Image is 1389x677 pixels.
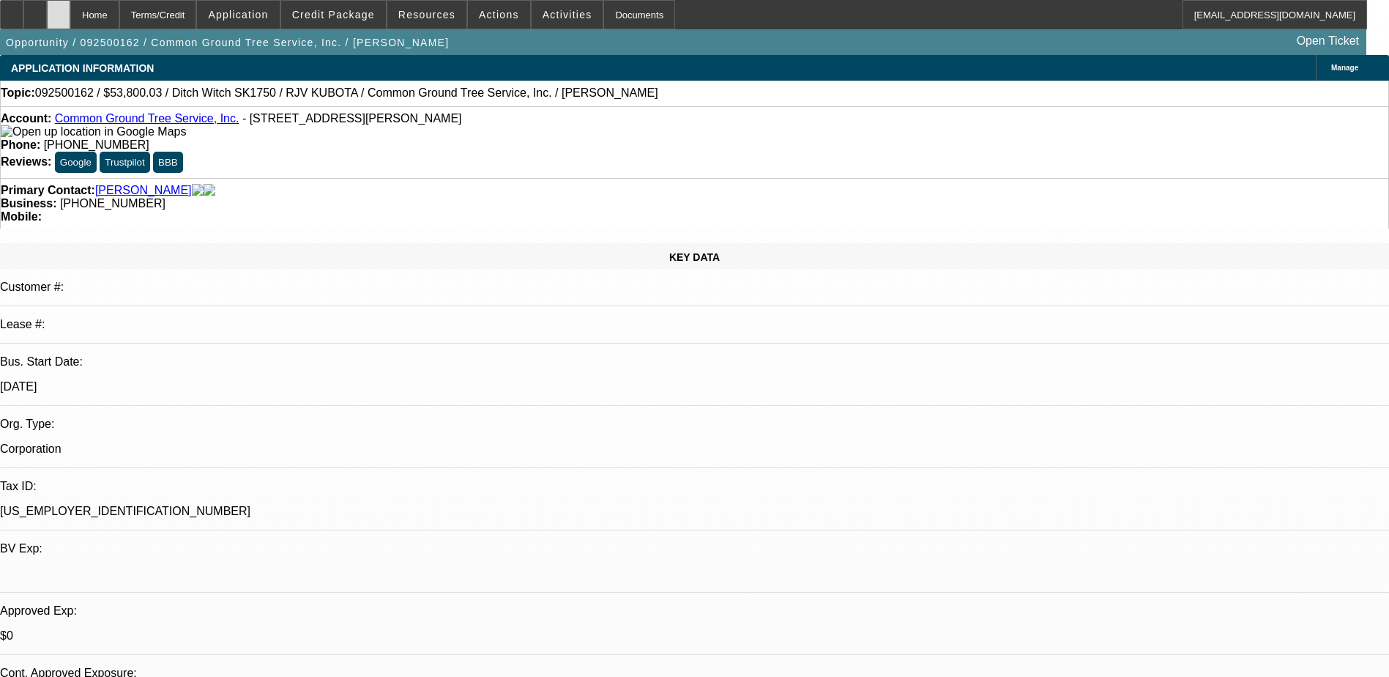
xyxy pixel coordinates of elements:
span: [PHONE_NUMBER] [44,138,149,151]
span: Activities [543,9,592,21]
img: Open up location in Google Maps [1,125,186,138]
a: [PERSON_NAME] [95,184,192,197]
strong: Account: [1,112,51,125]
img: facebook-icon.png [192,184,204,197]
span: Resources [398,9,455,21]
button: Credit Package [281,1,386,29]
a: Open Ticket [1291,29,1365,53]
strong: Topic: [1,86,35,100]
span: Actions [479,9,519,21]
img: linkedin-icon.png [204,184,215,197]
button: Activities [532,1,603,29]
span: 092500162 / $53,800.03 / Ditch Witch SK1750 / RJV KUBOTA / Common Ground Tree Service, Inc. / [PE... [35,86,658,100]
span: Manage [1331,64,1358,72]
span: Credit Package [292,9,375,21]
span: - [STREET_ADDRESS][PERSON_NAME] [242,112,462,125]
button: BBB [153,152,183,173]
button: Resources [387,1,466,29]
span: KEY DATA [669,251,720,263]
strong: Phone: [1,138,40,151]
button: Trustpilot [100,152,149,173]
strong: Primary Contact: [1,184,95,197]
a: Common Ground Tree Service, Inc. [55,112,239,125]
span: [PHONE_NUMBER] [60,197,165,210]
button: Actions [468,1,530,29]
strong: Mobile: [1,210,42,223]
strong: Reviews: [1,155,51,168]
span: Opportunity / 092500162 / Common Ground Tree Service, Inc. / [PERSON_NAME] [6,37,449,48]
button: Google [55,152,97,173]
button: Application [197,1,279,29]
span: APPLICATION INFORMATION [11,62,154,74]
a: View Google Maps [1,125,186,138]
strong: Business: [1,197,56,210]
span: Application [208,9,268,21]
